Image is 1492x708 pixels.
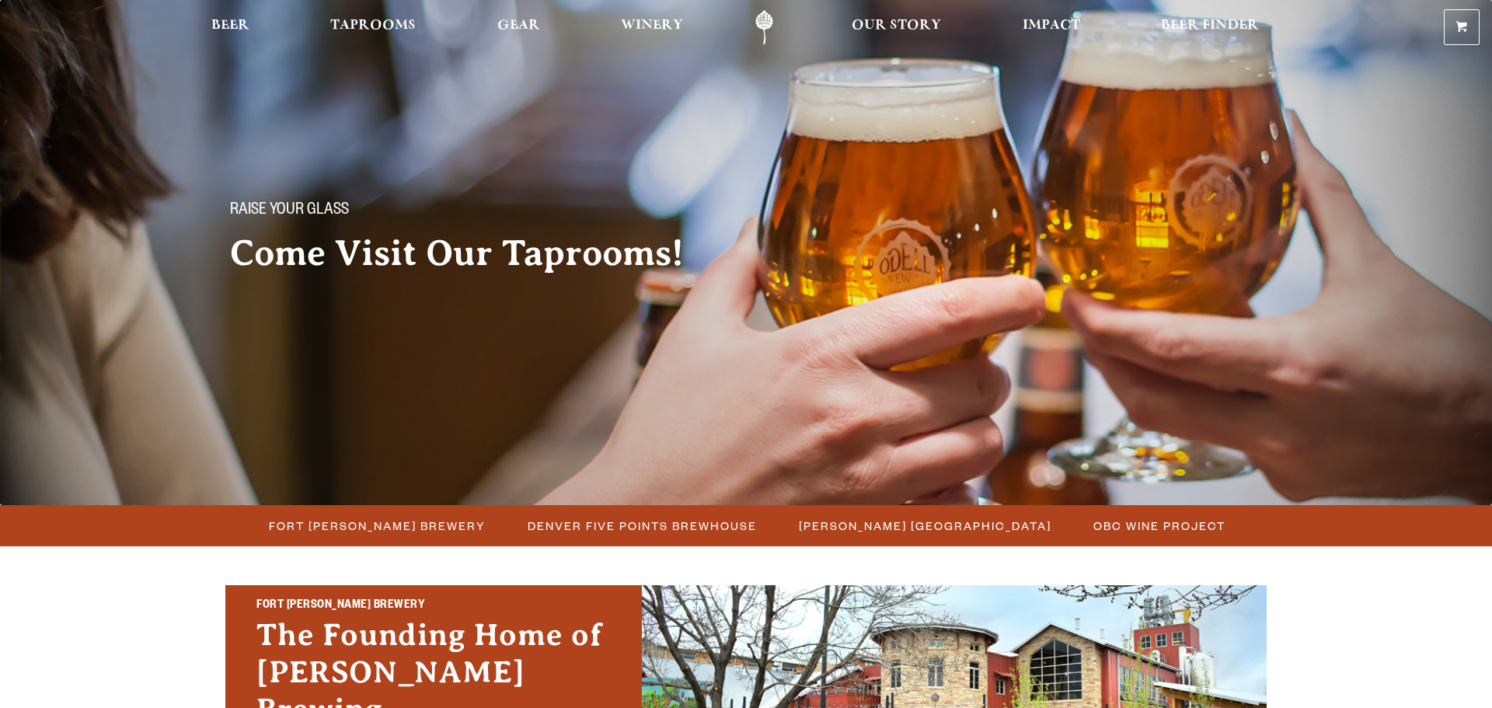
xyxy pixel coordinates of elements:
[528,514,757,537] span: Denver Five Points Brewhouse
[211,19,249,32] span: Beer
[256,596,611,616] h2: Fort [PERSON_NAME] Brewery
[1084,514,1233,537] a: OBC Wine Project
[1161,19,1259,32] span: Beer Finder
[1151,10,1269,45] a: Beer Finder
[1093,514,1225,537] span: OBC Wine Project
[611,10,693,45] a: Winery
[842,10,951,45] a: Our Story
[330,19,416,32] span: Taprooms
[269,514,486,537] span: Fort [PERSON_NAME] Brewery
[852,19,941,32] span: Our Story
[487,10,550,45] a: Gear
[230,201,349,221] span: Raise your glass
[621,19,683,32] span: Winery
[497,19,540,32] span: Gear
[735,10,793,45] a: Odell Home
[799,514,1051,537] span: [PERSON_NAME] [GEOGRAPHIC_DATA]
[230,234,715,273] h2: Come Visit Our Taprooms!
[518,514,765,537] a: Denver Five Points Brewhouse
[1023,19,1080,32] span: Impact
[1013,10,1090,45] a: Impact
[790,514,1059,537] a: [PERSON_NAME] [GEOGRAPHIC_DATA]
[320,10,426,45] a: Taprooms
[260,514,493,537] a: Fort [PERSON_NAME] Brewery
[201,10,260,45] a: Beer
